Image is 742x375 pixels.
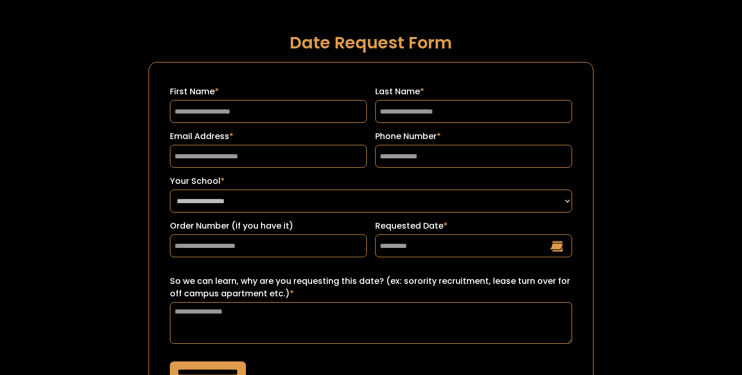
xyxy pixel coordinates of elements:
[375,130,572,143] label: Phone Number
[170,275,572,300] label: So we can learn, why are you requesting this date? (ex: sorority recruitment, lease turn over for...
[375,220,572,232] label: Requested Date
[375,85,572,98] label: Last Name
[170,175,572,187] label: Your School
[170,220,367,232] label: Order Number (if you have it)
[170,85,367,98] label: First Name
[170,130,367,143] label: Email Address
[149,33,593,52] h1: Date Request Form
